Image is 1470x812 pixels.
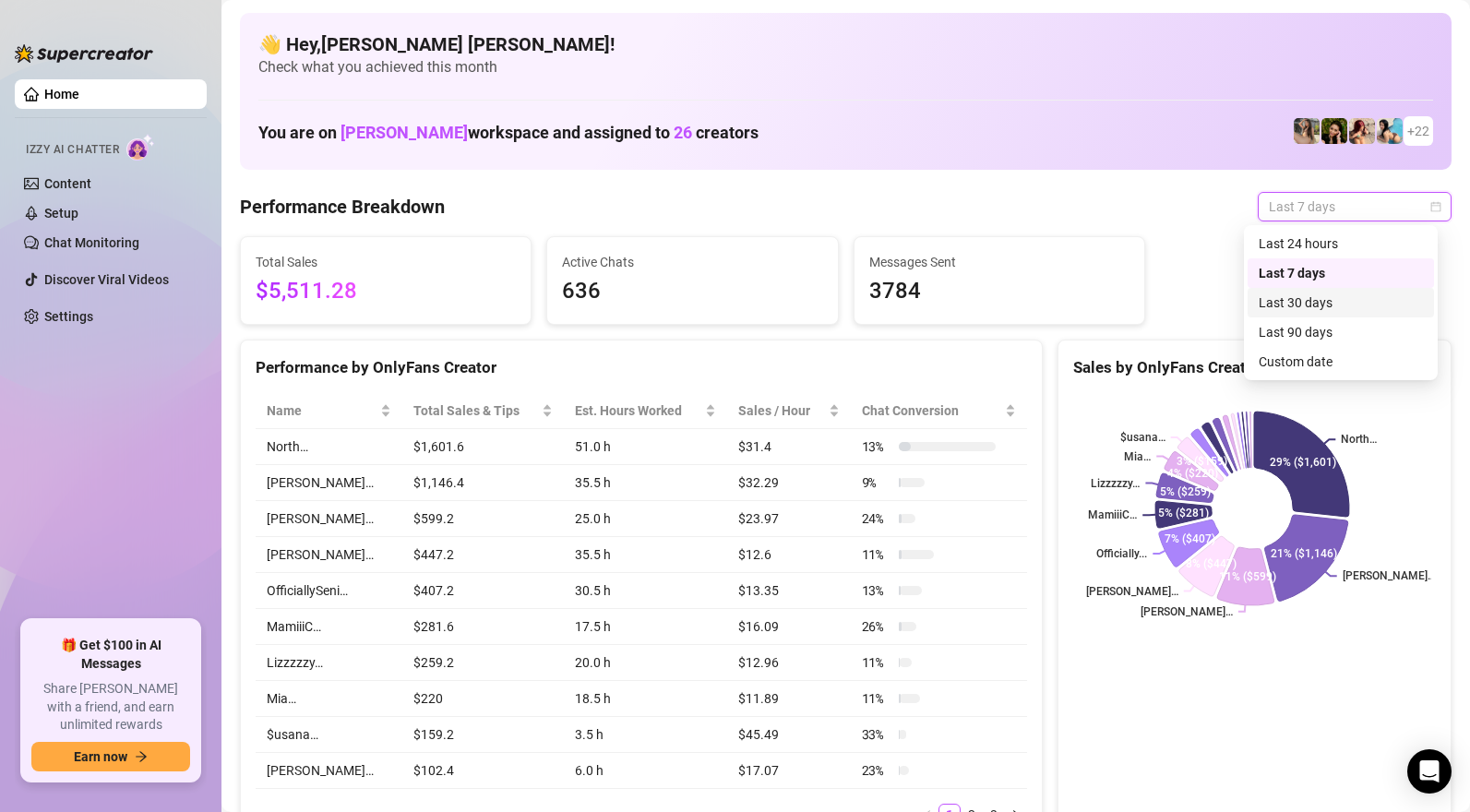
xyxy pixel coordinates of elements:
td: $12.6 [727,537,851,573]
span: Izzy AI Chatter [26,141,119,159]
div: Last 7 days [1259,263,1423,283]
span: 636 [562,274,822,309]
text: [PERSON_NAME]… [1343,569,1435,582]
span: Sales / Hour [738,400,825,421]
td: OfficiallySeni… [256,573,402,609]
img: emilylou (@emilyylouu) [1294,118,1320,144]
td: $12.96 [727,645,851,681]
td: [PERSON_NAME]… [256,465,402,501]
div: Last 30 days [1248,288,1434,317]
td: $407.2 [402,573,565,609]
td: $281.6 [402,609,565,645]
text: $usana… [1120,431,1165,444]
td: $31.4 [727,429,851,465]
td: $447.2 [402,537,565,573]
td: $13.35 [727,573,851,609]
div: Last 7 days [1248,258,1434,288]
span: Name [267,400,376,421]
span: [PERSON_NAME] [341,123,468,142]
span: 9 % [862,472,891,493]
span: Active Chats [562,252,822,272]
div: Last 90 days [1248,317,1434,347]
img: AI Chatter [126,134,155,161]
td: $11.89 [727,681,851,717]
td: $599.2 [402,501,565,537]
img: North (@northnattfree) [1349,118,1375,144]
span: 3784 [869,274,1129,309]
a: Chat Monitoring [44,235,139,250]
span: 11 % [862,652,891,673]
td: [PERSON_NAME]… [256,753,402,789]
td: 3.5 h [564,717,727,753]
span: Chat Conversion [862,400,1001,421]
a: Setup [44,206,78,221]
span: 24 % [862,508,891,529]
div: Last 24 hours [1259,233,1423,254]
img: North (@northnattvip) [1377,118,1403,144]
td: 6.0 h [564,753,727,789]
span: Earn now [74,749,127,764]
div: Custom date [1259,352,1423,372]
span: 13 % [862,580,891,601]
span: 33 % [862,724,891,745]
td: $159.2 [402,717,565,753]
td: 20.0 h [564,645,727,681]
a: Settings [44,309,93,324]
span: Last 7 days [1269,193,1440,221]
text: Mia… [1124,450,1151,463]
td: [PERSON_NAME]… [256,537,402,573]
div: Est. Hours Worked [575,400,701,421]
span: Share [PERSON_NAME] with a friend, and earn unlimited rewards [31,680,190,734]
span: 11 % [862,544,891,565]
td: $32.29 [727,465,851,501]
td: $16.09 [727,609,851,645]
td: MamiiiC… [256,609,402,645]
span: 13 % [862,436,891,457]
div: Custom date [1248,347,1434,376]
img: playfuldimples (@playfuldimples) [1321,118,1347,144]
td: [PERSON_NAME]… [256,501,402,537]
a: Discover Viral Videos [44,272,169,287]
div: Last 30 days [1259,293,1423,313]
td: 18.5 h [564,681,727,717]
td: $259.2 [402,645,565,681]
td: $102.4 [402,753,565,789]
text: [PERSON_NAME]… [1086,585,1178,598]
td: $1,146.4 [402,465,565,501]
div: Performance by OnlyFans Creator [256,355,1027,380]
h4: Performance Breakdown [240,194,445,220]
div: Last 90 days [1259,322,1423,342]
span: + 22 [1407,121,1429,141]
text: Lizzzzzy… [1091,477,1140,490]
th: Name [256,393,402,429]
a: Content [44,176,91,191]
div: Sales by OnlyFans Creator [1073,355,1436,380]
span: 26 % [862,616,891,637]
td: $17.07 [727,753,851,789]
span: $5,511.28 [256,274,516,309]
h1: You are on workspace and assigned to creators [258,123,759,143]
td: Lizzzzzy… [256,645,402,681]
text: [PERSON_NAME]… [1141,605,1233,618]
th: Chat Conversion [851,393,1027,429]
td: 17.5 h [564,609,727,645]
td: 25.0 h [564,501,727,537]
span: Total Sales & Tips [413,400,539,421]
td: 35.5 h [564,537,727,573]
td: North… [256,429,402,465]
td: $usana… [256,717,402,753]
a: Home [44,87,79,101]
td: 30.5 h [564,573,727,609]
td: Mia… [256,681,402,717]
span: calendar [1430,201,1441,212]
span: Check what you achieved this month [258,57,1433,78]
span: 🎁 Get $100 in AI Messages [31,637,190,673]
span: 23 % [862,760,891,781]
td: 35.5 h [564,465,727,501]
div: Open Intercom Messenger [1407,749,1452,794]
td: 51.0 h [564,429,727,465]
img: logo-BBDzfeDw.svg [15,44,153,63]
th: Sales / Hour [727,393,851,429]
span: 26 [674,123,692,142]
div: Last 24 hours [1248,229,1434,258]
